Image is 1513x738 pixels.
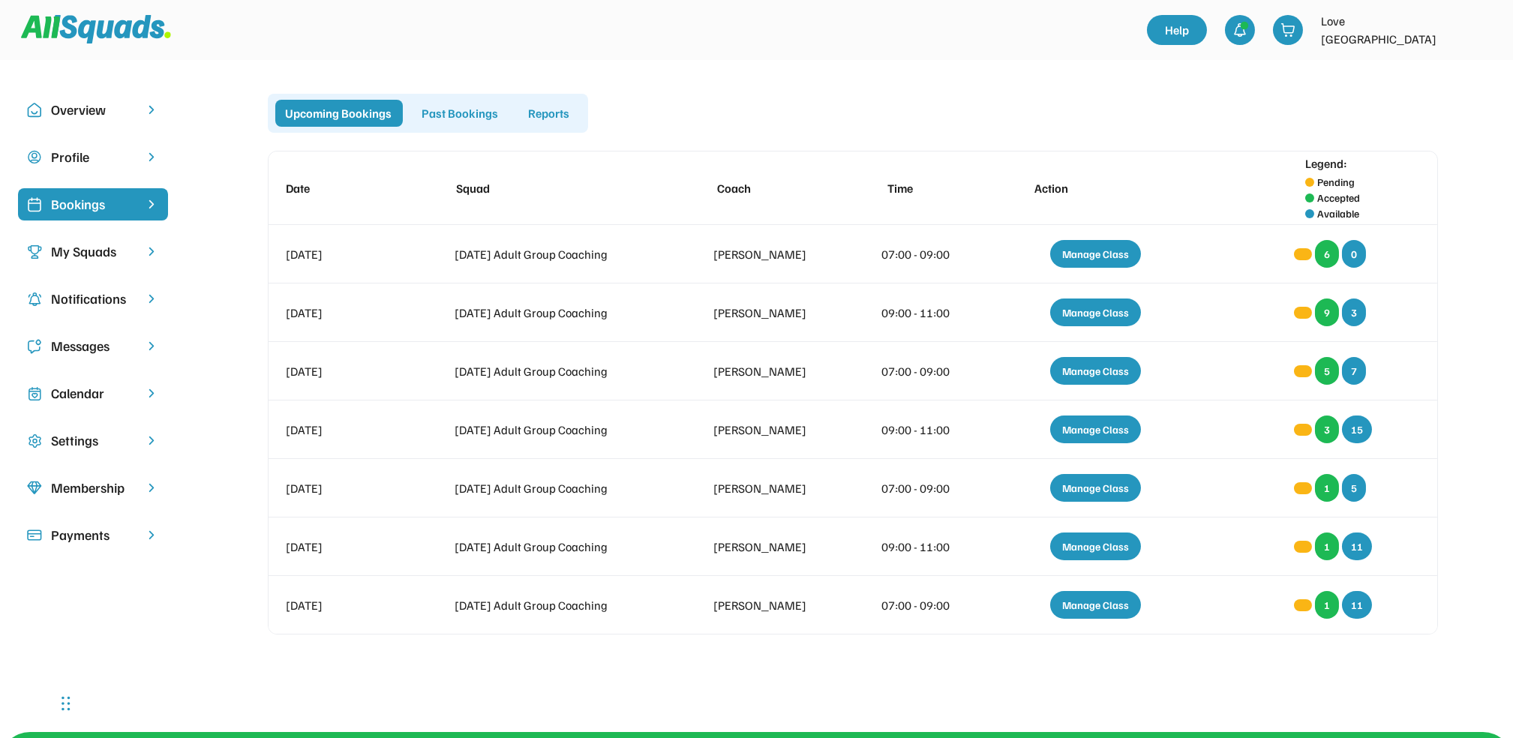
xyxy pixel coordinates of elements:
img: chevron-right.svg [144,528,159,542]
div: [PERSON_NAME] [713,479,827,497]
img: Icon%20copy%207.svg [27,386,42,401]
div: 9 [1315,298,1339,326]
div: Squad [456,179,660,197]
div: 5 [1342,474,1366,502]
a: Help [1147,15,1207,45]
div: 6 [1315,240,1339,268]
div: [PERSON_NAME] [713,362,827,380]
img: chevron-right.svg [144,433,159,448]
div: 07:00 - 09:00 [881,479,972,497]
div: [PERSON_NAME] [713,304,827,322]
div: 09:00 - 11:00 [881,421,972,439]
div: Available [1317,205,1359,221]
div: Messages [51,336,135,356]
div: [DATE] [287,538,400,556]
div: [DATE] [287,421,400,439]
div: Reports [518,100,581,127]
img: Icon%20copy%208.svg [27,481,42,496]
div: Manage Class [1050,240,1141,268]
div: 11 [1342,532,1372,560]
div: Overview [51,100,135,120]
div: Action [1035,179,1171,197]
div: [DATE] [287,596,400,614]
div: Calendar [51,383,135,403]
div: 7 [1342,357,1366,385]
img: shopping-cart-01%20%281%29.svg [1280,22,1295,37]
div: Manage Class [1050,532,1141,560]
div: [DATE] [287,362,400,380]
div: [PERSON_NAME] [713,538,827,556]
div: 3 [1315,415,1339,443]
div: Settings [51,430,135,451]
img: Icon%20copy%204.svg [27,292,42,307]
div: 09:00 - 11:00 [881,304,972,322]
div: [DATE] [287,479,400,497]
div: Pending [1317,174,1355,190]
img: chevron-right.svg [144,386,159,400]
img: Icon%20%2815%29.svg [27,528,42,543]
div: 09:00 - 11:00 [881,538,972,556]
div: [DATE] Adult Group Coaching [455,479,659,497]
div: [PERSON_NAME] [713,245,827,263]
div: Past Bookings [412,100,509,127]
img: chevron-right.svg [144,103,159,117]
div: 1 [1315,474,1339,502]
img: chevron-right%20copy%203.svg [144,197,159,211]
div: [DATE] [287,245,400,263]
div: [DATE] Adult Group Coaching [455,304,659,322]
div: 0 [1342,240,1366,268]
div: Accepted [1317,190,1360,205]
img: Icon%20copy%2016.svg [27,433,42,448]
div: Time [887,179,978,197]
img: chevron-right.svg [144,150,159,164]
img: bell-03%20%281%29.svg [1232,22,1247,37]
img: Icon%20copy%203.svg [27,244,42,259]
div: Notifications [51,289,135,309]
div: 07:00 - 09:00 [881,245,972,263]
div: Profile [51,147,135,167]
div: Payments [51,525,135,545]
div: Manage Class [1050,474,1141,502]
div: 1 [1315,591,1339,619]
div: My Squads [51,241,135,262]
div: [DATE] Adult Group Coaching [455,362,659,380]
div: Love [GEOGRAPHIC_DATA] [1321,12,1456,48]
div: 07:00 - 09:00 [881,362,972,380]
img: chevron-right.svg [144,244,159,259]
img: chevron-right.svg [144,292,159,306]
img: Icon%20%2819%29.svg [27,197,42,212]
div: [PERSON_NAME] [713,596,827,614]
div: 11 [1342,591,1372,619]
img: Icon%20copy%205.svg [27,339,42,354]
img: chevron-right.svg [144,339,159,353]
div: Upcoming Bookings [275,100,403,127]
div: [PERSON_NAME] [713,421,827,439]
img: chevron-right.svg [144,481,159,495]
div: [DATE] Adult Group Coaching [455,245,659,263]
div: Manage Class [1050,298,1141,326]
div: [DATE] Adult Group Coaching [455,596,659,614]
div: Bookings [51,194,135,214]
div: Manage Class [1050,357,1141,385]
div: 5 [1315,357,1339,385]
div: [DATE] Adult Group Coaching [455,538,659,556]
div: Legend: [1305,154,1347,172]
div: Manage Class [1050,591,1141,619]
div: Membership [51,478,135,498]
img: LTPP_Logo_REV.jpeg [1465,15,1495,45]
div: 3 [1342,298,1366,326]
div: 1 [1315,532,1339,560]
img: user-circle.svg [27,150,42,165]
div: 15 [1342,415,1372,443]
div: [DATE] Adult Group Coaching [455,421,659,439]
div: Manage Class [1050,415,1141,443]
img: Squad%20Logo.svg [21,15,171,43]
div: 07:00 - 09:00 [881,596,972,614]
div: Date [287,179,400,197]
img: Icon%20copy%2010.svg [27,103,42,118]
div: [DATE] [287,304,400,322]
div: Coach [717,179,830,197]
